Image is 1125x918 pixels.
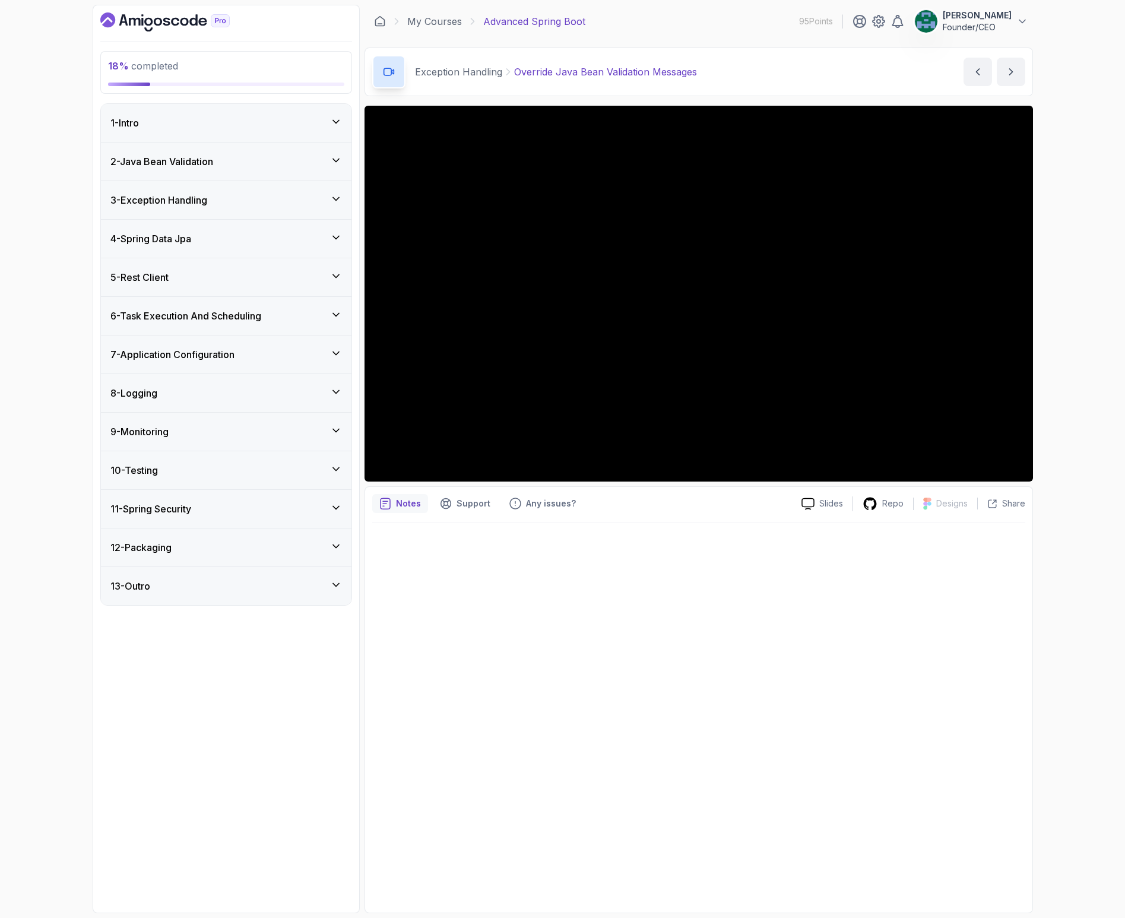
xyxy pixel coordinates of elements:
[374,15,386,27] a: Dashboard
[943,10,1012,21] p: [PERSON_NAME]
[101,567,351,605] button: 13-Outro
[110,579,150,593] h3: 13 - Outro
[977,498,1025,509] button: Share
[101,451,351,489] button: 10-Testing
[819,498,843,509] p: Slides
[936,498,968,509] p: Designs
[514,65,697,79] p: Override Java Bean Validation Messages
[101,104,351,142] button: 1-Intro
[110,463,158,477] h3: 10 - Testing
[792,498,853,510] a: Slides
[108,60,129,72] span: 18 %
[110,193,207,207] h3: 3 - Exception Handling
[914,10,1028,33] button: user profile image[PERSON_NAME]Founder/CEO
[997,58,1025,86] button: next content
[101,413,351,451] button: 9-Monitoring
[526,498,576,509] p: Any issues?
[110,425,169,439] h3: 9 - Monitoring
[483,14,585,29] p: Advanced Spring Boot
[110,386,157,400] h3: 8 - Logging
[110,116,139,130] h3: 1 - Intro
[110,154,213,169] h3: 2 - Java Bean Validation
[882,498,904,509] p: Repo
[457,498,490,509] p: Support
[943,21,1012,33] p: Founder/CEO
[101,220,351,258] button: 4-Spring Data Jpa
[110,347,234,362] h3: 7 - Application Configuration
[101,528,351,566] button: 12-Packaging
[964,58,992,86] button: previous content
[101,181,351,219] button: 3-Exception Handling
[100,12,257,31] a: Dashboard
[110,540,172,555] h3: 12 - Packaging
[433,494,497,513] button: Support button
[110,309,261,323] h3: 6 - Task Execution And Scheduling
[502,494,583,513] button: Feedback button
[853,496,913,511] a: Repo
[110,502,191,516] h3: 11 - Spring Security
[407,14,462,29] a: My Courses
[415,65,502,79] p: Exception Handling
[915,10,937,33] img: user profile image
[101,374,351,412] button: 8-Logging
[365,106,1033,482] iframe: 5 - Override Java Bean Validation Messages
[1002,498,1025,509] p: Share
[110,232,191,246] h3: 4 - Spring Data Jpa
[799,15,833,27] p: 95 Points
[101,335,351,373] button: 7-Application Configuration
[101,143,351,181] button: 2-Java Bean Validation
[110,270,169,284] h3: 5 - Rest Client
[101,490,351,528] button: 11-Spring Security
[372,494,428,513] button: notes button
[396,498,421,509] p: Notes
[108,60,178,72] span: completed
[101,258,351,296] button: 5-Rest Client
[101,297,351,335] button: 6-Task Execution And Scheduling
